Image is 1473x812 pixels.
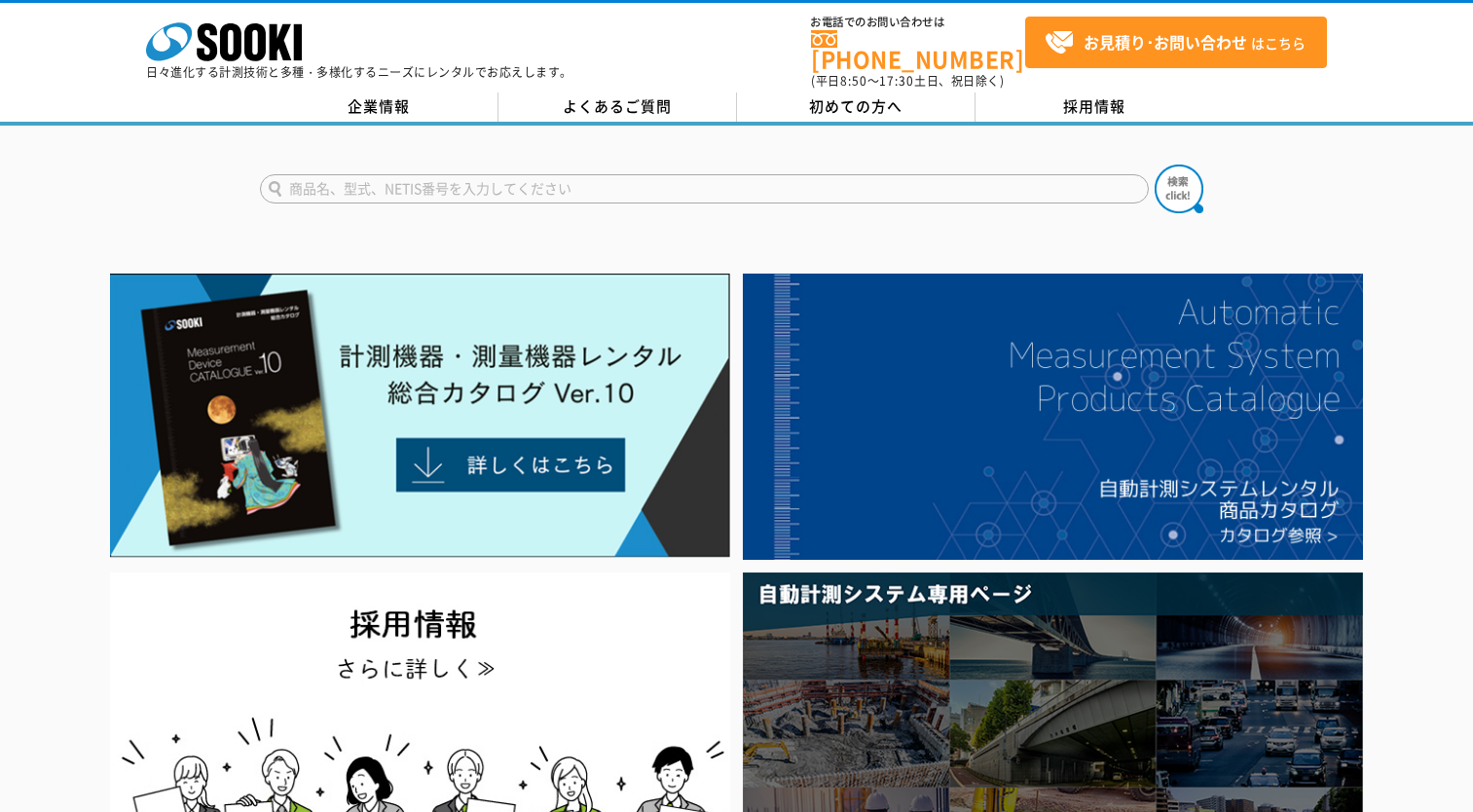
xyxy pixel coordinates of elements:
p: 日々進化する計測技術と多種・多様化するニーズにレンタルでお応えします。 [146,66,572,78]
a: 初めての方へ [737,92,976,122]
span: (平日 ～ 土日、祝日除く) [811,72,1004,90]
img: 自動計測システムカタログ [743,274,1363,560]
span: はこちら [1045,28,1306,57]
a: 採用情報 [976,92,1214,122]
span: お電話でのお問い合わせは [811,17,1025,28]
span: 8:50 [840,72,867,90]
span: 初めての方へ [809,95,902,117]
input: 商品名、型式、NETIS番号を入力してください [260,174,1149,203]
strong: お見積り･お問い合わせ [1084,30,1247,54]
a: よくあるご質問 [498,92,737,122]
a: [PHONE_NUMBER] [811,30,1025,70]
a: お見積り･お問い合わせはこちら [1025,17,1327,68]
span: 17:30 [879,72,914,90]
img: btn_search.png [1155,165,1203,213]
img: Catalog Ver10 [110,274,730,558]
a: 企業情報 [260,92,498,122]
